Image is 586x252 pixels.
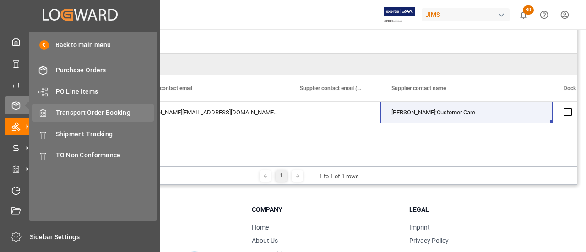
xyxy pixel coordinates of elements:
div: 1 [276,170,287,182]
button: show 30 new notifications [513,5,534,25]
span: Shipment Tracking [56,129,154,139]
a: My Cockpit [5,32,155,50]
span: Supplier contact name [391,85,446,91]
a: TO Non Conformance [32,146,154,164]
span: Supplier contact email (CCed) [300,85,361,91]
span: 30 [523,5,534,15]
div: [PERSON_NAME];Customer Care [380,102,553,123]
a: Transport Order Booking [32,104,154,122]
a: Imprint [409,224,430,231]
span: Sidebar Settings [30,232,157,242]
span: Purchase Orders [56,65,154,75]
a: About Us [252,237,278,244]
button: Help Center [534,5,554,25]
h3: Legal [409,205,556,214]
a: PO Line Items [32,82,154,100]
span: PO Line Items [56,87,154,97]
a: My Reports [5,75,155,93]
div: JIMS [422,8,510,21]
a: Shipment Tracking [32,125,154,143]
span: Back to main menu [49,40,111,50]
span: Supplier contact email [138,85,192,91]
span: TO Non Conformance [56,150,154,160]
a: Privacy Policy [409,237,449,244]
button: JIMS [422,6,513,23]
a: Timeslot Management V2 [5,181,155,199]
a: Home [252,224,269,231]
a: Data Management [5,54,155,71]
img: Exertis%20JAM%20-%20Email%20Logo.jpg_1722504956.jpg [384,7,415,23]
h3: Company [252,205,398,214]
div: [PERSON_NAME][EMAIL_ADDRESS][DOMAIN_NAME];[EMAIL_ADDRESS][DOMAIN_NAME] [127,102,289,123]
a: Document Management [5,203,155,220]
div: 1 to 1 of 1 rows [319,172,359,181]
span: Transport Order Booking [56,108,154,118]
a: Purchase Orders [32,61,154,79]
